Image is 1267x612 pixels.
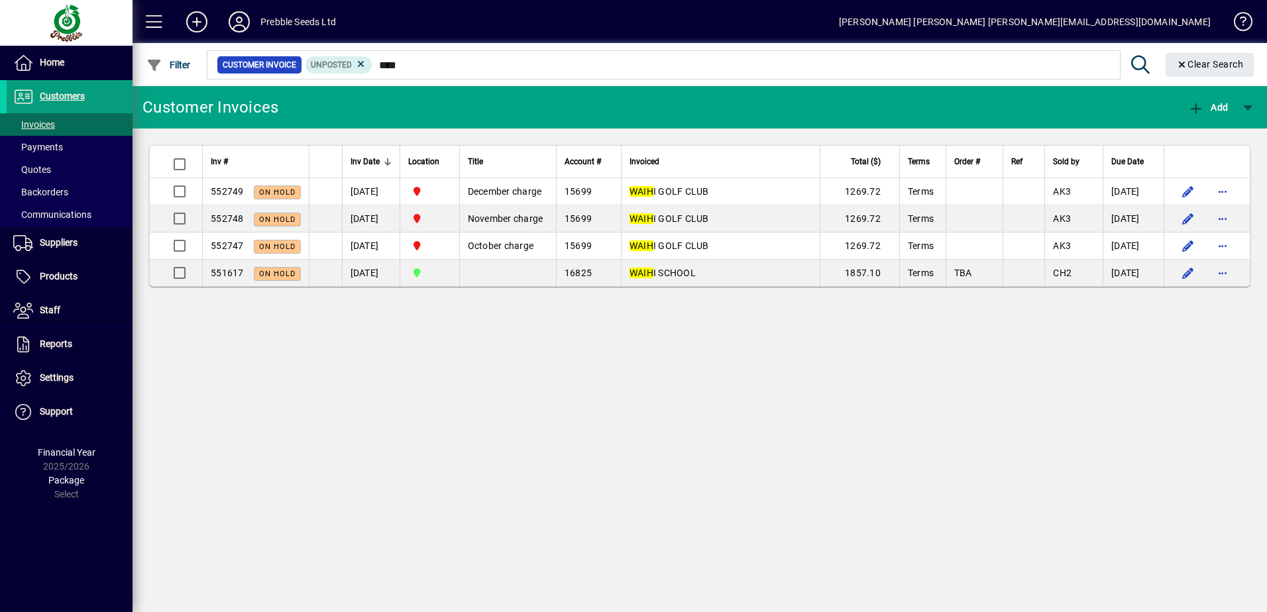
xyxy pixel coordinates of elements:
[342,205,400,232] td: [DATE]
[630,213,709,224] span: I GOLF CLUB
[1178,235,1199,256] button: Edit
[40,372,74,383] span: Settings
[820,178,899,205] td: 1269.72
[630,240,709,251] span: I GOLF CLUB
[176,10,218,34] button: Add
[1053,213,1071,224] span: AK3
[630,240,653,251] em: WAIH
[259,242,296,251] span: On hold
[311,60,352,70] span: Unposted
[342,178,400,205] td: [DATE]
[565,268,592,278] span: 16825
[342,232,400,260] td: [DATE]
[7,227,133,260] a: Suppliers
[7,294,133,327] a: Staff
[468,154,483,169] span: Title
[954,268,972,278] span: TBA
[13,119,55,130] span: Invoices
[630,268,653,278] em: WAIH
[1185,95,1231,119] button: Add
[142,97,278,118] div: Customer Invoices
[828,154,893,169] div: Total ($)
[7,203,133,226] a: Communications
[851,154,881,169] span: Total ($)
[7,362,133,395] a: Settings
[211,154,301,169] div: Inv #
[7,46,133,79] a: Home
[565,154,601,169] span: Account #
[1212,235,1233,256] button: More options
[48,475,84,485] span: Package
[13,142,63,152] span: Payments
[1224,3,1250,46] a: Knowledge Base
[565,154,613,169] div: Account #
[40,91,85,101] span: Customers
[1111,154,1156,169] div: Due Date
[408,238,451,253] span: PALMERSTON NORTH
[408,154,451,169] div: Location
[1212,262,1233,283] button: More options
[351,154,392,169] div: Inv Date
[1178,262,1199,283] button: Edit
[1053,154,1095,169] div: Sold by
[40,338,72,349] span: Reports
[1178,181,1199,202] button: Edit
[13,187,68,197] span: Backorders
[7,260,133,293] a: Products
[1178,208,1199,229] button: Edit
[1053,154,1079,169] span: Sold by
[630,268,696,278] span: I SCHOOL
[908,154,930,169] span: Terms
[7,113,133,136] a: Invoices
[630,154,812,169] div: Invoiced
[1111,154,1144,169] span: Due Date
[908,186,934,197] span: Terms
[630,213,653,224] em: WAIH
[259,270,296,278] span: On hold
[820,232,899,260] td: 1269.72
[408,211,451,226] span: PALMERSTON NORTH
[408,154,439,169] span: Location
[1011,154,1022,169] span: Ref
[7,181,133,203] a: Backorders
[211,154,228,169] span: Inv #
[259,215,296,224] span: On hold
[1166,53,1254,77] button: Clear
[908,268,934,278] span: Terms
[259,188,296,197] span: On hold
[630,186,653,197] em: WAIH
[211,268,244,278] span: 551617
[351,154,380,169] span: Inv Date
[218,10,260,34] button: Profile
[223,58,296,72] span: Customer Invoice
[211,186,244,197] span: 552749
[1212,208,1233,229] button: More options
[7,136,133,158] a: Payments
[408,266,451,280] span: CHRISTCHURCH
[342,260,400,286] td: [DATE]
[1103,232,1164,260] td: [DATE]
[1053,240,1071,251] span: AK3
[7,395,133,429] a: Support
[146,60,191,70] span: Filter
[630,186,709,197] span: I GOLF CLUB
[468,186,542,197] span: December charge
[468,154,548,169] div: Title
[38,447,95,458] span: Financial Year
[954,154,980,169] span: Order #
[1103,260,1164,286] td: [DATE]
[468,240,534,251] span: October charge
[468,213,543,224] span: November charge
[40,57,64,68] span: Home
[143,53,194,77] button: Filter
[1176,59,1244,70] span: Clear Search
[1188,102,1228,113] span: Add
[408,184,451,199] span: PALMERSTON NORTH
[565,213,592,224] span: 15699
[13,209,91,220] span: Communications
[40,271,78,281] span: Products
[1212,181,1233,202] button: More options
[305,56,372,74] mat-chip: Customer Invoice Status: Unposted
[820,205,899,232] td: 1269.72
[565,186,592,197] span: 15699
